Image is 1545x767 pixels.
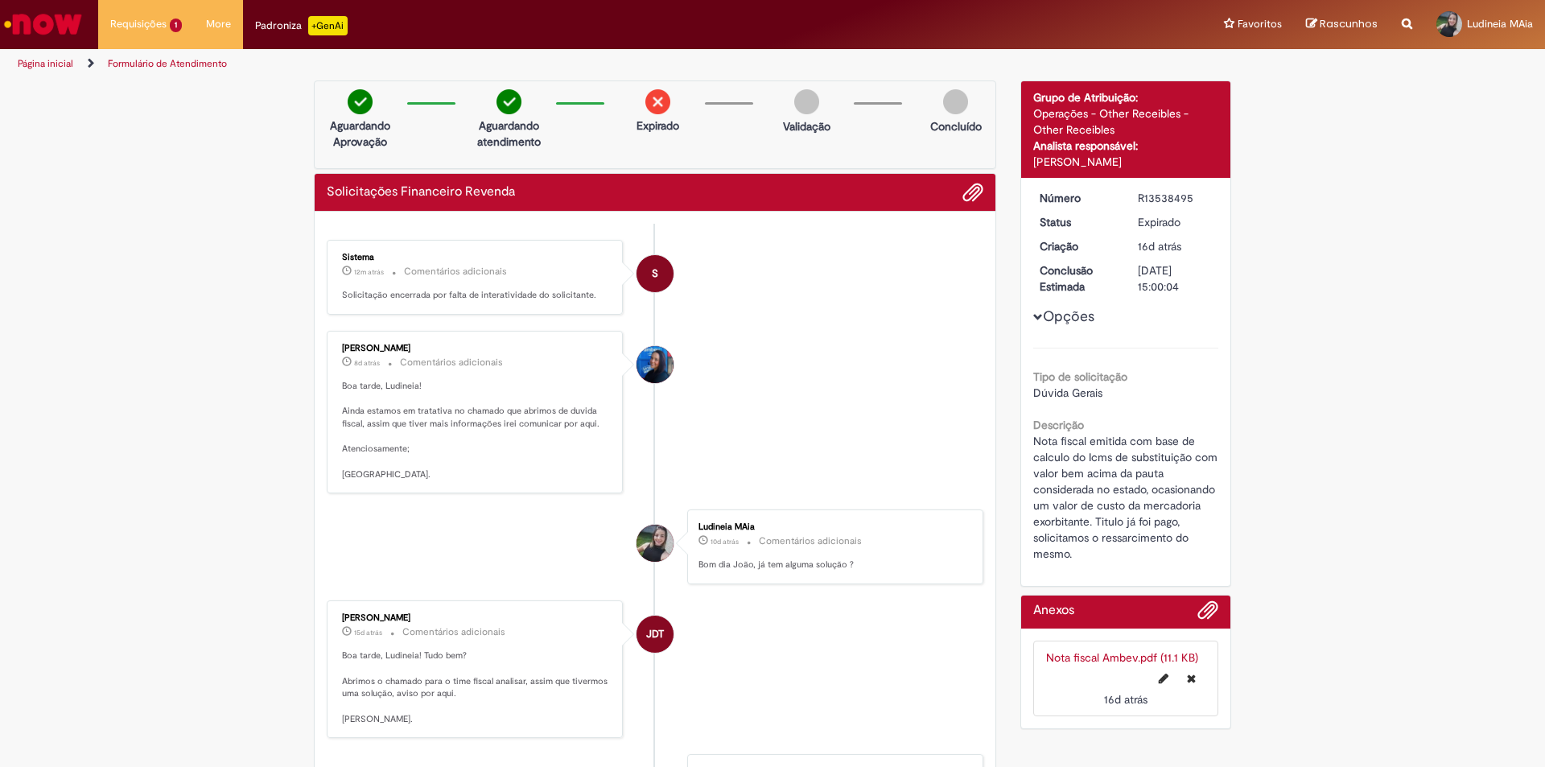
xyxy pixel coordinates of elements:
[930,118,982,134] p: Concluído
[1033,418,1084,432] b: Descrição
[1138,262,1213,295] div: [DATE] 15:00:04
[18,57,73,70] a: Página inicial
[637,118,679,134] p: Expirado
[1033,154,1219,170] div: [PERSON_NAME]
[402,625,505,639] small: Comentários adicionais
[698,522,966,532] div: Ludineia MAia
[1306,17,1378,32] a: Rascunhos
[1138,239,1181,254] time: 16/09/2025 09:56:02
[348,89,373,114] img: check-circle-green.png
[354,267,384,277] span: 12m atrás
[1033,386,1102,400] span: Dúvida Gerais
[354,628,382,637] time: 16/09/2025 15:24:18
[759,534,862,548] small: Comentários adicionais
[783,118,830,134] p: Validação
[206,16,231,32] span: More
[1033,604,1074,618] h2: Anexos
[1197,600,1218,629] button: Adicionar anexos
[645,89,670,114] img: remove.png
[342,289,610,302] p: Solicitação encerrada por falta de interatividade do solicitante.
[794,89,819,114] img: img-circle-grey.png
[400,356,503,369] small: Comentários adicionais
[470,118,548,150] p: Aguardando atendimento
[308,16,348,35] p: +GenAi
[1028,190,1127,206] dt: Número
[110,16,167,32] span: Requisições
[2,8,84,40] img: ServiceNow
[637,525,674,562] div: Ludineia MAia
[962,182,983,203] button: Adicionar anexos
[496,89,521,114] img: check-circle-green.png
[1177,666,1205,691] button: Excluir Nota fiscal Ambev.pdf
[711,537,739,546] time: 22/09/2025 09:28:20
[637,255,674,292] div: System
[321,118,399,150] p: Aguardando Aprovação
[170,19,182,32] span: 1
[1033,105,1219,138] div: Operações - Other Receibles - Other Receibles
[1238,16,1282,32] span: Favoritos
[1138,238,1213,254] div: 16/09/2025 09:56:02
[404,265,507,278] small: Comentários adicionais
[652,254,658,293] span: S
[327,185,515,200] h2: Solicitações Financeiro Revenda Histórico de tíquete
[354,358,380,368] span: 8d atrás
[646,615,664,654] span: JDT
[1028,214,1127,230] dt: Status
[637,346,674,383] div: Luana Albuquerque
[354,267,384,277] time: 01/10/2025 13:50:12
[342,613,610,623] div: [PERSON_NAME]
[342,253,610,262] div: Sistema
[943,89,968,114] img: img-circle-grey.png
[1320,16,1378,31] span: Rascunhos
[1104,692,1147,707] span: 16d atrás
[1149,666,1178,691] button: Editar nome de arquivo Nota fiscal Ambev.pdf
[354,358,380,368] time: 23/09/2025 15:50:12
[1033,89,1219,105] div: Grupo de Atribuição:
[342,649,610,725] p: Boa tarde, Ludineia! Tudo bem? Abrimos o chamado para o time fiscal analisar, assim que tivermos ...
[342,380,610,481] p: Boa tarde, Ludineia! Ainda estamos em tratativa no chamado que abrimos de duvida fiscal, assim qu...
[637,616,674,653] div: JOAO DAMASCENO TEIXEIRA
[255,16,348,35] div: Padroniza
[1033,434,1221,561] span: Nota fiscal emitida com base de calculo do Icms de substituição com valor bem acima da pauta cons...
[1028,262,1127,295] dt: Conclusão Estimada
[1138,190,1213,206] div: R13538495
[12,49,1018,79] ul: Trilhas de página
[1033,138,1219,154] div: Analista responsável:
[1033,369,1127,384] b: Tipo de solicitação
[354,628,382,637] span: 15d atrás
[1046,650,1198,665] a: Nota fiscal Ambev.pdf (11.1 KB)
[698,559,966,571] p: Bom dia João, já tem alguma solução ?
[1028,238,1127,254] dt: Criação
[711,537,739,546] span: 10d atrás
[1104,692,1147,707] time: 16/09/2025 09:56:26
[108,57,227,70] a: Formulário de Atendimento
[342,344,610,353] div: [PERSON_NAME]
[1467,17,1533,31] span: Ludineia MAia
[1138,239,1181,254] span: 16d atrás
[1138,214,1213,230] div: Expirado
